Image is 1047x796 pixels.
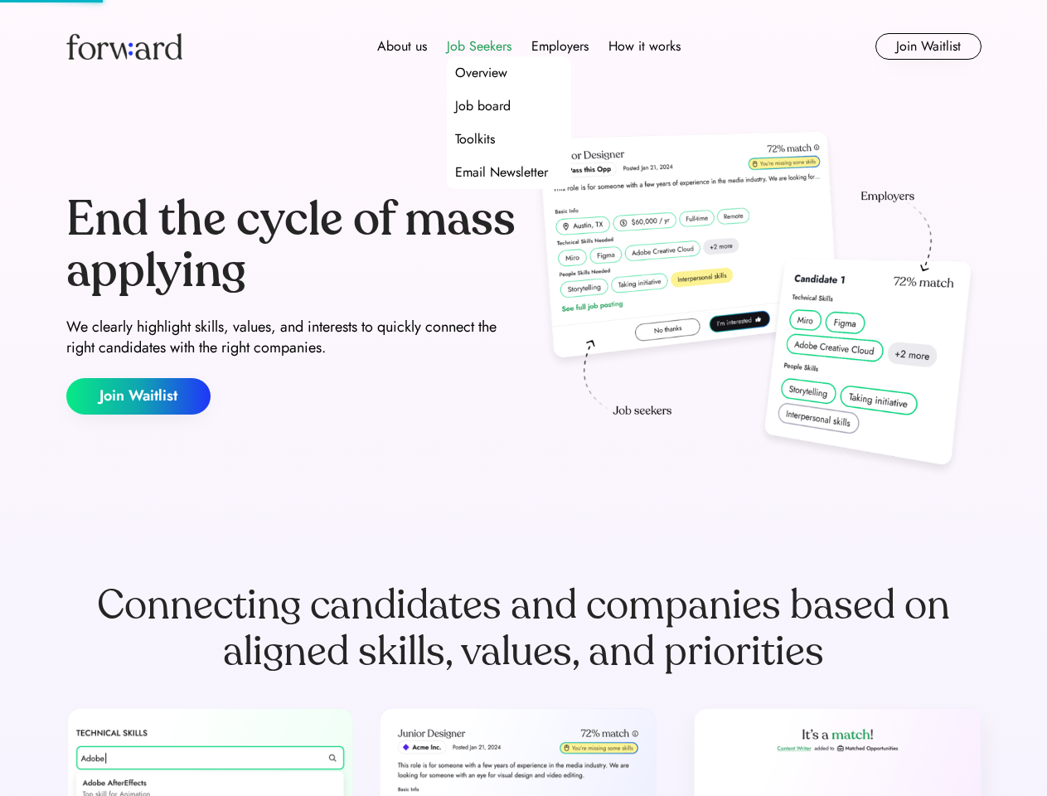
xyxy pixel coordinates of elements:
[455,129,495,149] div: Toolkits
[608,36,681,56] div: How it works
[66,194,517,296] div: End the cycle of mass applying
[66,317,517,358] div: We clearly highlight skills, values, and interests to quickly connect the right candidates with t...
[531,36,589,56] div: Employers
[447,36,511,56] div: Job Seekers
[66,33,182,60] img: Forward logo
[455,163,548,182] div: Email Newsletter
[377,36,427,56] div: About us
[66,378,211,415] button: Join Waitlist
[875,33,982,60] button: Join Waitlist
[455,96,511,116] div: Job board
[531,126,982,483] img: hero-image.png
[455,63,507,83] div: Overview
[66,582,982,675] div: Connecting candidates and companies based on aligned skills, values, and priorities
